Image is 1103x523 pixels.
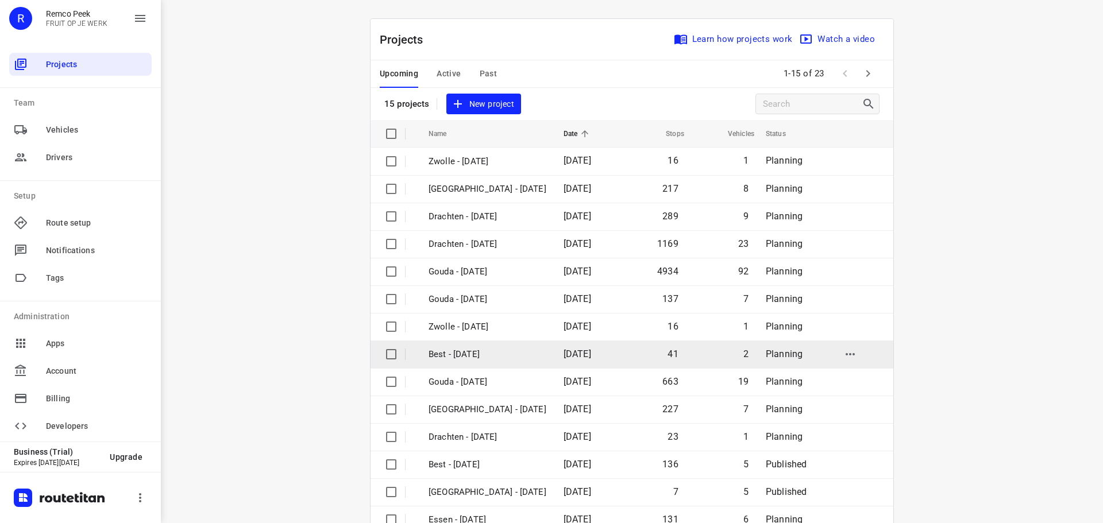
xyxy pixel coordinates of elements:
[763,95,862,113] input: Search projects
[564,127,593,141] span: Date
[743,211,749,222] span: 9
[9,146,152,169] div: Drivers
[429,210,546,223] p: Drachten - Tuesday
[429,458,546,471] p: Best - Thursday
[46,9,107,18] p: Remco Peek
[46,393,147,405] span: Billing
[453,97,514,111] span: New project
[564,486,591,497] span: [DATE]
[766,293,803,304] span: Planning
[14,459,101,467] p: Expires [DATE][DATE]
[564,211,591,222] span: [DATE]
[46,365,147,377] span: Account
[743,321,749,332] span: 1
[743,459,749,470] span: 5
[662,404,678,414] span: 227
[857,62,880,85] span: Next Page
[766,183,803,194] span: Planning
[673,486,678,497] span: 7
[662,459,678,470] span: 136
[9,414,152,437] div: Developers
[429,238,546,251] p: Drachten - Monday
[429,183,546,196] p: Zwolle - Thursday
[651,127,684,141] span: Stops
[46,338,147,350] span: Apps
[564,183,591,194] span: [DATE]
[9,387,152,410] div: Billing
[110,452,142,462] span: Upgrade
[738,376,749,387] span: 19
[9,239,152,262] div: Notifications
[766,376,803,387] span: Planning
[668,348,678,359] span: 41
[9,118,152,141] div: Vehicles
[429,403,546,416] p: Zwolle - Thursday
[384,99,430,109] p: 15 projects
[429,431,546,444] p: Drachten - Thursday
[766,127,801,141] span: Status
[564,404,591,414] span: [DATE]
[46,245,147,257] span: Notifications
[766,211,803,222] span: Planning
[766,348,803,359] span: Planning
[668,431,678,442] span: 23
[429,348,546,361] p: Best - [DATE]
[380,67,418,81] span: Upcoming
[9,7,32,30] div: R
[743,486,749,497] span: 5
[766,404,803,414] span: Planning
[446,94,521,115] button: New project
[429,155,546,168] p: Zwolle - Friday
[668,155,678,166] span: 16
[564,321,591,332] span: [DATE]
[429,320,546,334] p: Zwolle - Friday
[9,359,152,382] div: Account
[46,152,147,164] span: Drivers
[662,211,678,222] span: 289
[779,61,829,86] span: 1-15 of 23
[766,238,803,249] span: Planning
[46,124,147,136] span: Vehicles
[668,321,678,332] span: 16
[564,348,591,359] span: [DATE]
[564,266,591,277] span: [DATE]
[766,155,803,166] span: Planning
[743,155,749,166] span: 1
[14,190,152,202] p: Setup
[46,420,147,432] span: Developers
[743,404,749,414] span: 7
[429,265,546,278] p: Gouda - Monday
[564,293,591,304] span: [DATE]
[380,31,433,48] p: Projects
[743,183,749,194] span: 8
[662,376,678,387] span: 663
[480,67,497,81] span: Past
[46,20,107,28] p: FRUIT OP JE WERK
[743,293,749,304] span: 7
[564,459,591,470] span: [DATE]
[9,332,152,355] div: Apps
[46,217,147,229] span: Route setup
[564,431,591,442] span: [DATE]
[9,266,152,289] div: Tags
[14,447,101,456] p: Business (Trial)
[564,155,591,166] span: [DATE]
[862,97,879,111] div: Search
[9,211,152,234] div: Route setup
[662,183,678,194] span: 217
[713,127,754,141] span: Vehicles
[14,97,152,109] p: Team
[662,293,678,304] span: 137
[14,311,152,323] p: Administration
[766,266,803,277] span: Planning
[429,486,546,499] p: Gemeente Rotterdam - Thursday
[46,59,147,71] span: Projects
[743,348,749,359] span: 2
[429,293,546,306] p: Gouda - Friday
[429,127,462,141] span: Name
[657,266,678,277] span: 4934
[834,62,857,85] span: Previous Page
[766,321,803,332] span: Planning
[9,53,152,76] div: Projects
[766,459,807,470] span: Published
